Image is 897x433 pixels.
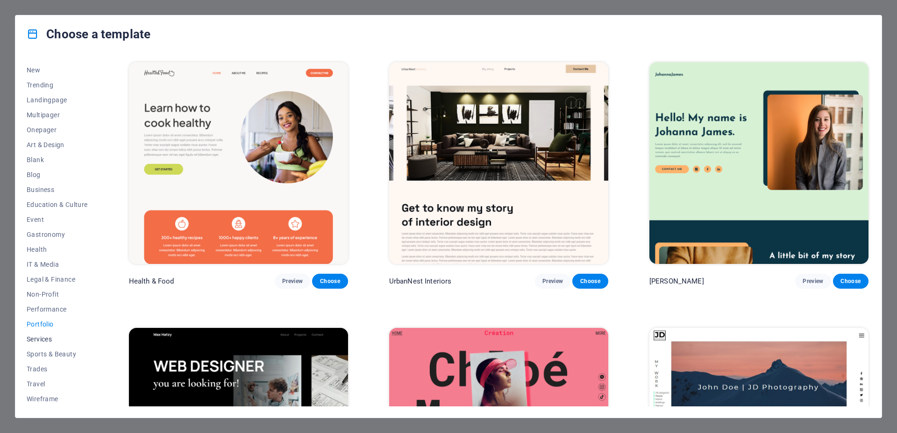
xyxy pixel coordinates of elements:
[27,335,88,343] span: Services
[27,227,88,242] button: Gastronomy
[27,182,88,197] button: Business
[27,350,88,358] span: Sports & Beauty
[27,365,88,373] span: Trades
[535,274,570,289] button: Preview
[27,156,88,163] span: Blank
[27,391,88,406] button: Wireframe
[27,107,88,122] button: Multipager
[27,305,88,313] span: Performance
[312,274,348,289] button: Choose
[27,197,88,212] button: Education & Culture
[27,81,88,89] span: Trending
[649,62,869,264] img: Johanna James
[27,276,88,283] span: Legal & Finance
[27,96,88,104] span: Landingpage
[27,257,88,272] button: IT & Media
[27,231,88,238] span: Gastronomy
[27,272,88,287] button: Legal & Finance
[580,277,600,285] span: Choose
[27,201,88,208] span: Education & Culture
[389,62,608,264] img: UrbanNest Interiors
[27,171,88,178] span: Blog
[282,277,303,285] span: Preview
[27,137,88,152] button: Art & Design
[27,78,88,92] button: Trending
[27,362,88,376] button: Trades
[27,320,88,328] span: Portfolio
[27,27,150,42] h4: Choose a template
[27,376,88,391] button: Travel
[389,277,452,286] p: UrbanNest Interiors
[27,66,88,74] span: New
[27,141,88,149] span: Art & Design
[840,277,861,285] span: Choose
[27,261,88,268] span: IT & Media
[803,277,823,285] span: Preview
[27,317,88,332] button: Portfolio
[320,277,340,285] span: Choose
[27,92,88,107] button: Landingpage
[27,63,88,78] button: New
[27,212,88,227] button: Event
[27,152,88,167] button: Blank
[129,277,174,286] p: Health & Food
[27,216,88,223] span: Event
[572,274,608,289] button: Choose
[795,274,831,289] button: Preview
[27,347,88,362] button: Sports & Beauty
[27,126,88,134] span: Onepager
[27,111,88,119] span: Multipager
[27,246,88,253] span: Health
[27,122,88,137] button: Onepager
[649,277,704,286] p: [PERSON_NAME]
[275,274,310,289] button: Preview
[27,186,88,193] span: Business
[27,302,88,317] button: Performance
[27,332,88,347] button: Services
[27,287,88,302] button: Non-Profit
[27,380,88,388] span: Travel
[27,242,88,257] button: Health
[27,167,88,182] button: Blog
[27,395,88,403] span: Wireframe
[833,274,869,289] button: Choose
[27,291,88,298] span: Non-Profit
[542,277,563,285] span: Preview
[129,62,348,264] img: Health & Food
